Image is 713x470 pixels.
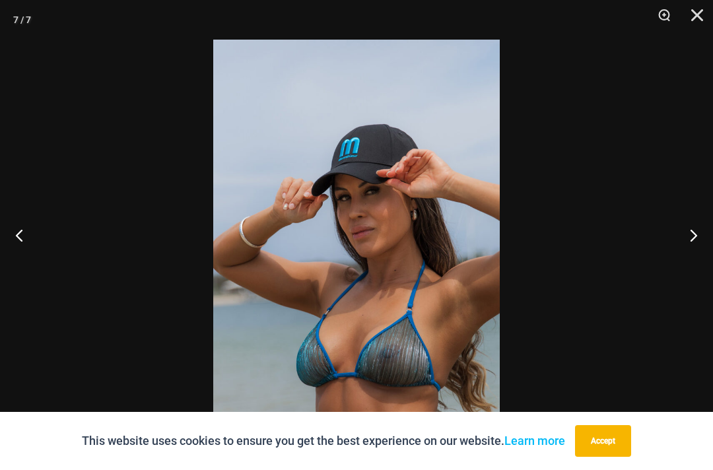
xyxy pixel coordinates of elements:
[504,434,565,448] a: Learn more
[575,425,631,457] button: Accept
[663,202,713,268] button: Next
[82,431,565,451] p: This website uses cookies to ensure you get the best experience on our website.
[213,40,500,469] img: Rebel Cap BlackElectric Blue 9939 Cap 02
[13,10,31,30] div: 7 / 7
